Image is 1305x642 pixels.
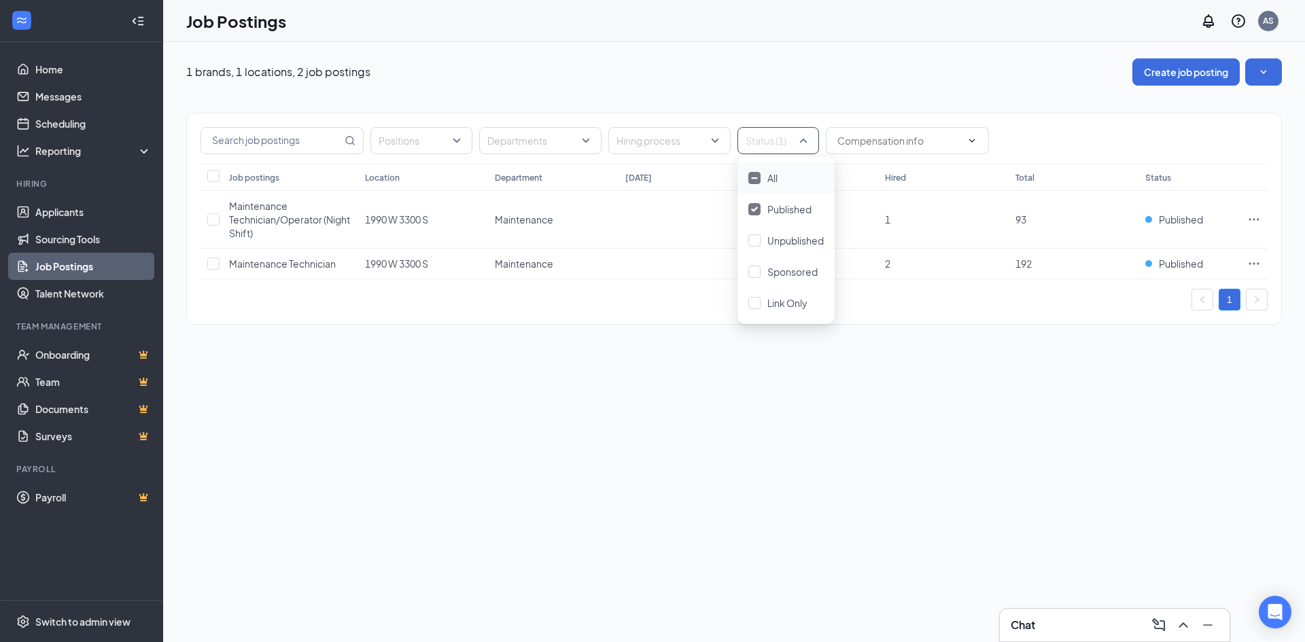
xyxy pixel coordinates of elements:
li: Next Page [1246,289,1268,310]
a: OnboardingCrown [35,341,152,368]
p: 1 brands, 1 locations, 2 job postings [186,65,370,79]
a: PayrollCrown [35,484,152,511]
td: 1990 W 3300 S [358,191,488,249]
span: 1990 W 3300 S [365,213,428,226]
div: All [737,162,835,194]
input: Search job postings [201,128,342,154]
svg: MagnifyingGlass [345,135,355,146]
span: Sponsored [767,266,818,278]
span: left [1198,296,1206,304]
span: Maintenance Technician/Operator (Night Shift) [229,200,350,239]
svg: Collapse [131,14,145,28]
a: Job Postings [35,253,152,280]
div: Sponsored [737,256,835,287]
div: Switch to admin view [35,615,130,628]
li: Previous Page [1191,289,1213,310]
button: ComposeMessage [1148,614,1170,636]
div: Payroll [16,463,149,475]
button: left [1191,289,1213,310]
img: checkbox [751,207,758,212]
button: Minimize [1197,614,1219,636]
th: Total [1009,164,1138,191]
div: Location [365,172,400,183]
a: Applicants [35,198,152,226]
th: Status [1138,164,1240,191]
span: 192 [1015,257,1032,270]
div: Team Management [16,321,149,332]
a: DocumentsCrown [35,395,152,423]
span: 1990 W 3300 S [365,257,428,270]
span: Maintenance [495,257,553,270]
h3: Chat [1011,618,1035,632]
button: SmallChevronDown [1245,58,1282,86]
button: right [1246,289,1268,310]
span: Published [767,203,812,215]
a: 1 [1219,289,1240,310]
span: 2 [885,257,890,270]
span: Maintenance Technician [229,257,336,270]
td: 1990 W 3300 S [358,249,488,279]
svg: Ellipses [1247,257,1261,270]
svg: SmallChevronDown [1257,65,1270,79]
div: Job postings [229,172,279,183]
span: Published [1159,213,1203,226]
span: All [767,172,778,184]
svg: Settings [16,615,30,628]
th: [DATE] [619,164,748,191]
div: Open Intercom Messenger [1259,596,1291,628]
div: AS [1263,15,1274,26]
img: checkbox [751,177,758,179]
a: Sourcing Tools [35,226,152,253]
div: Published [737,194,835,225]
svg: Analysis [16,144,30,158]
button: Create job posting [1132,58,1240,86]
span: right [1253,296,1261,304]
td: Maintenance [488,249,618,279]
th: Hired [878,164,1008,191]
span: Published [1159,257,1203,270]
a: Talent Network [35,280,152,307]
h1: Job Postings [186,10,286,33]
svg: ComposeMessage [1151,617,1167,633]
a: SurveysCrown [35,423,152,450]
a: Scheduling [35,110,152,137]
svg: QuestionInfo [1230,13,1247,29]
button: ChevronUp [1172,614,1194,636]
span: 1 [885,213,890,226]
span: Maintenance [495,213,553,226]
span: Link Only [767,297,807,309]
div: Hiring [16,178,149,190]
input: Compensation info [837,133,961,148]
span: 93 [1015,213,1026,226]
div: Link Only [737,287,835,319]
td: Maintenance [488,191,618,249]
svg: ChevronDown [967,135,977,146]
span: Unpublished [767,234,824,247]
a: Home [35,56,152,83]
svg: ChevronUp [1175,617,1191,633]
svg: Minimize [1200,617,1216,633]
a: Messages [35,83,152,110]
li: 1 [1219,289,1240,310]
div: Department [495,172,542,183]
svg: Ellipses [1247,213,1261,226]
div: Unpublished [737,225,835,256]
a: TeamCrown [35,368,152,395]
svg: Notifications [1200,13,1217,29]
svg: WorkstreamLogo [15,14,29,27]
div: Reporting [35,144,152,158]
